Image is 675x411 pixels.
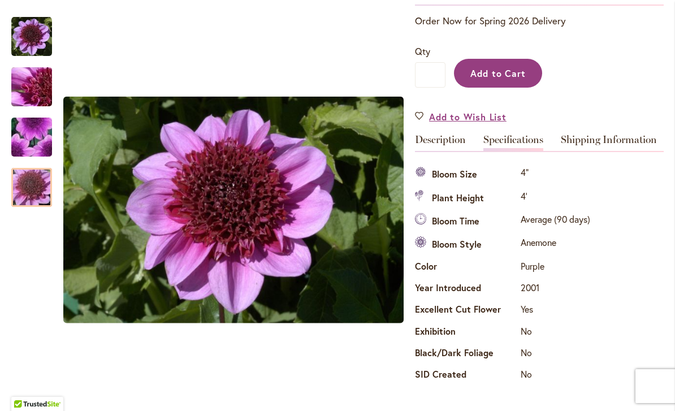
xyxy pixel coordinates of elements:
[415,300,518,322] th: Excellent Cut Flower
[63,97,404,323] img: BLUE BAYOU
[11,157,52,207] div: BLUE BAYOU
[483,135,543,151] a: Specifications
[8,371,40,403] iframe: Launch Accessibility Center
[518,187,593,210] td: 4'
[11,6,63,56] div: BLUE BAYOU
[518,233,593,257] td: Anemone
[415,365,518,387] th: SID Created
[429,110,507,123] span: Add to Wish List
[454,59,542,88] button: Add to Cart
[415,233,518,257] th: Bloom Style
[518,365,593,387] td: No
[518,279,593,300] td: 2001
[518,163,593,187] td: 4"
[11,16,52,57] img: BLUE BAYOU
[518,344,593,365] td: No
[518,257,593,278] td: Purple
[415,14,664,28] p: Order Now for Spring 2026 Delivery
[415,135,664,387] div: Detailed Product Info
[415,279,518,300] th: Year Introduced
[415,110,507,123] a: Add to Wish List
[561,135,657,151] a: Shipping Information
[11,56,63,106] div: BLUE BAYOU
[518,300,593,322] td: Yes
[415,257,518,278] th: Color
[415,210,518,233] th: Bloom Time
[415,322,518,343] th: Exhibition
[11,106,63,157] div: BLUE BAYOU
[518,210,593,233] td: Average (90 days)
[415,344,518,365] th: Black/Dark Foliage
[415,163,518,187] th: Bloom Size
[518,322,593,343] td: No
[415,135,466,151] a: Description
[470,67,526,79] span: Add to Cart
[415,187,518,210] th: Plant Height
[415,45,430,57] span: Qty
